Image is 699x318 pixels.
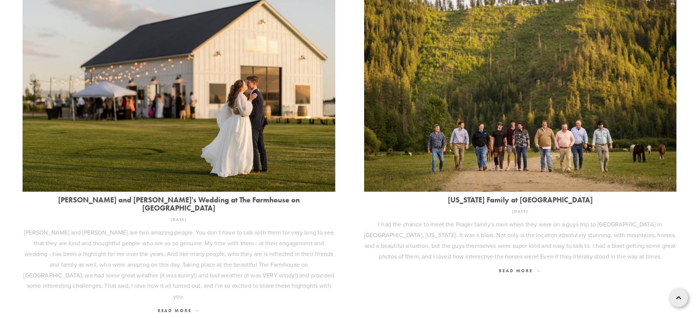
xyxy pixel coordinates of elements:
p: [PERSON_NAME] and [PERSON_NAME] are two amazing people. You don’t have to talk with them for very... [23,227,335,302]
a: Read More [23,305,335,316]
a: Read More [364,266,677,276]
p: I had the chance to meet the Prager family’s men when they were on a guys trip to [GEOGRAPHIC_DAT... [364,219,677,261]
time: [DATE] [512,206,528,216]
span: Read More [158,308,200,313]
a: [US_STATE] Family at [GEOGRAPHIC_DATA] [364,196,677,204]
time: [DATE] [171,215,187,225]
a: [PERSON_NAME] and [PERSON_NAME]'s Wedding at The Farmhouse on [GEOGRAPHIC_DATA] [23,196,335,212]
span: Read More [499,268,541,273]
